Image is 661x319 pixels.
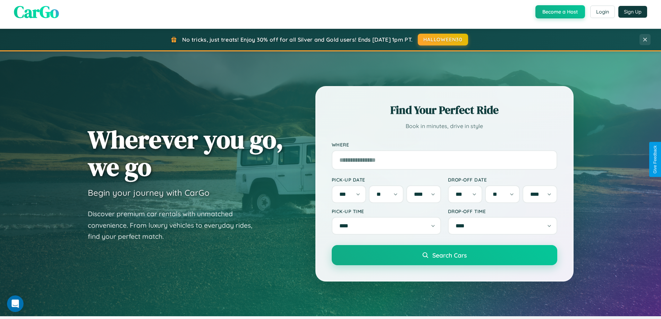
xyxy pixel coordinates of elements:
span: CarGo [14,0,59,23]
label: Pick-up Date [332,177,441,183]
div: Give Feedback [653,145,658,174]
p: Book in minutes, drive in style [332,121,557,131]
button: HALLOWEEN30 [418,34,468,45]
h3: Begin your journey with CarGo [88,187,210,198]
button: Sign Up [618,6,647,18]
span: No tricks, just treats! Enjoy 30% off for all Silver and Gold users! Ends [DATE] 1pm PT. [182,36,413,43]
span: Search Cars [432,251,467,259]
h1: Wherever you go, we go [88,126,283,181]
label: Drop-off Time [448,208,557,214]
label: Pick-up Time [332,208,441,214]
label: Drop-off Date [448,177,557,183]
button: Login [590,6,615,18]
iframe: Intercom live chat [7,295,24,312]
h2: Find Your Perfect Ride [332,102,557,118]
p: Discover premium car rentals with unmatched convenience. From luxury vehicles to everyday rides, ... [88,208,261,242]
label: Where [332,142,557,148]
button: Become a Host [535,5,585,18]
button: Search Cars [332,245,557,265]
